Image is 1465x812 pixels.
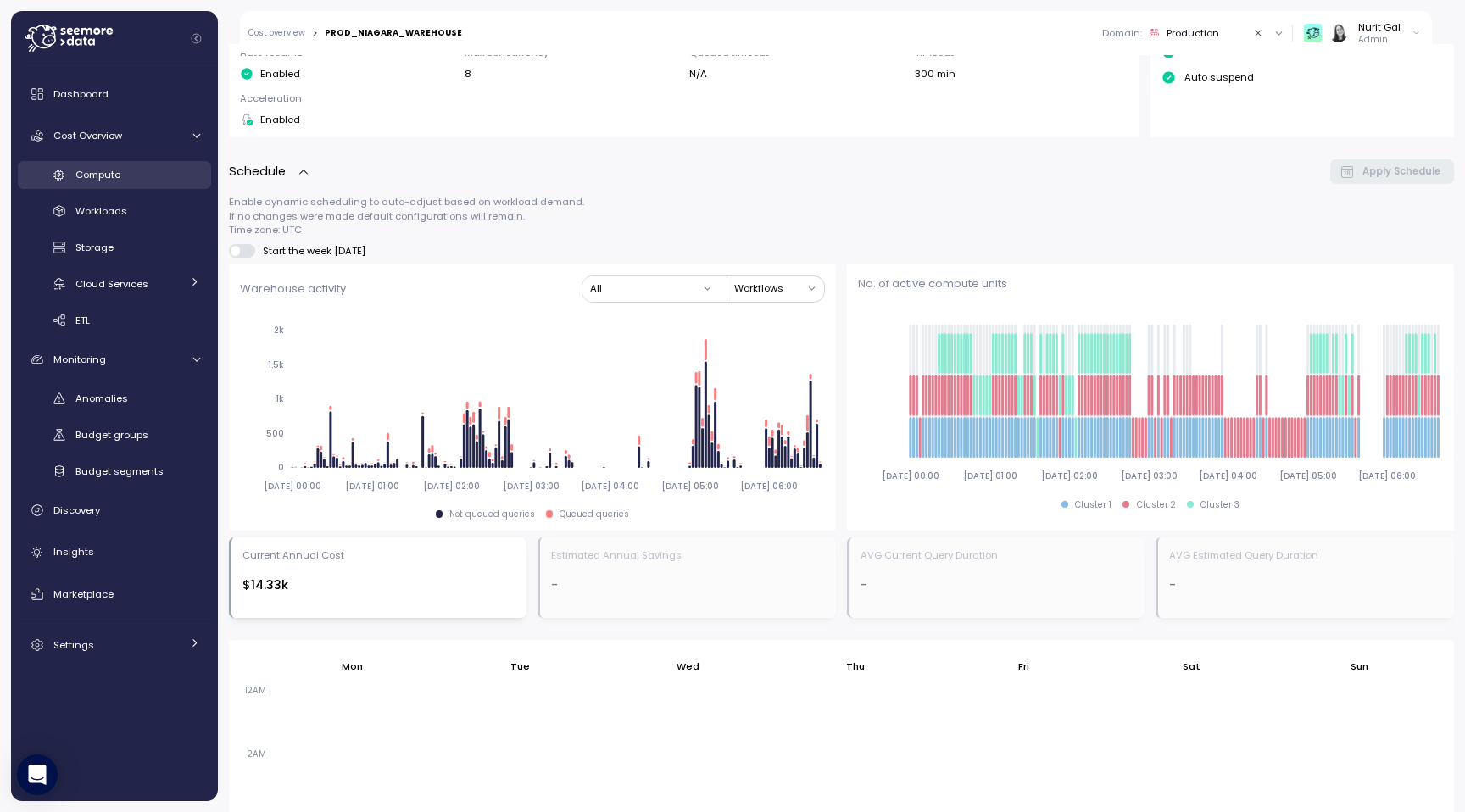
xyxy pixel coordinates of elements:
[1358,20,1401,34] div: Nurit Gal
[18,270,211,298] a: Cloud Services
[1075,499,1111,511] div: Cluster 1
[75,168,120,181] span: Compute
[75,428,148,442] span: Budget groups
[502,480,559,491] tspan: [DATE] 03:00
[882,470,939,481] tspan: [DATE] 00:00
[1183,659,1200,673] p: Sat
[660,480,718,491] tspan: [DATE] 05:00
[240,92,454,105] p: Acceleration
[18,306,211,334] a: ETL
[18,421,211,449] a: Budget groups
[668,651,708,681] button: Wed
[1184,70,1254,84] p: Auto suspend
[465,67,678,81] div: 8
[242,576,516,595] div: $14.33k
[240,281,346,298] p: Warehouse activity
[334,651,372,681] button: Mon
[53,353,106,366] span: Monitoring
[18,77,211,111] a: Dashboard
[18,161,211,189] a: Compute
[18,234,211,262] a: Storage
[1018,659,1029,673] p: Fri
[689,67,903,81] div: N/A
[1251,25,1267,41] button: Clear value
[1199,470,1257,481] tspan: [DATE] 04:00
[581,480,639,491] tspan: [DATE] 04:00
[75,314,90,327] span: ETL
[278,462,284,473] tspan: 0
[677,659,699,673] p: Wed
[1358,470,1416,481] tspan: [DATE] 06:00
[1342,651,1377,681] button: Sun
[75,392,128,405] span: Anomalies
[276,393,284,404] tspan: 1k
[510,659,530,673] p: Tue
[75,464,164,478] span: Budget segments
[240,67,454,81] div: Enabled
[229,195,1454,236] p: Enable dynamic scheduling to auto-adjust based on workload demand. If no changes were made defaul...
[1174,651,1209,681] button: Sat
[734,276,824,301] button: Workflows
[243,748,270,759] span: 2AM
[18,536,211,570] a: Insights
[1351,659,1368,673] p: Sun
[18,119,211,153] a: Cost Overview
[18,342,211,376] a: Monitoring
[1304,24,1322,42] img: 65f98ecb31a39d60f1f315eb.PNG
[1200,499,1239,511] div: Cluster 3
[1329,24,1347,42] img: ACg8ocIVugc3DtI--ID6pffOeA5XcvoqExjdOmyrlhjOptQpqjom7zQ=s96-c
[53,129,122,142] span: Cost Overview
[75,241,114,254] span: Storage
[325,29,462,37] div: PROD_NIAGARA_WAREHOUSE
[18,577,211,611] a: Marketplace
[551,576,825,595] div: -
[240,113,454,126] div: Enabled
[502,651,538,681] button: Tue
[1121,470,1178,481] tspan: [DATE] 03:00
[53,587,114,601] span: Marketplace
[75,277,148,291] span: Cloud Services
[255,244,366,258] span: Start the week [DATE]
[266,427,284,438] tspan: 500
[264,480,321,491] tspan: [DATE] 00:00
[312,28,318,39] div: >
[18,628,211,662] a: Settings
[1137,499,1176,511] div: Cluster 2
[582,276,721,301] button: All
[274,325,284,336] tspan: 2k
[551,548,682,562] div: Estimated Annual Savings
[1169,576,1443,595] div: -
[861,576,1134,595] div: -
[17,754,58,795] div: Open Intercom Messenger
[229,162,286,181] p: Schedule
[1362,160,1440,183] span: Apply Schedule
[344,480,398,491] tspan: [DATE] 01:00
[740,480,798,491] tspan: [DATE] 06:00
[861,548,998,562] div: AVG Current Query Duration
[963,470,1017,481] tspan: [DATE] 01:00
[75,204,127,218] span: Workloads
[1041,470,1098,481] tspan: [DATE] 02:00
[423,480,480,491] tspan: [DATE] 02:00
[242,548,344,562] div: Current Annual Cost
[53,87,109,101] span: Dashboard
[1102,26,1142,40] p: Domain :
[229,162,310,181] button: Schedule
[1358,34,1401,46] p: Admin
[915,67,1128,81] div: 300 min
[838,651,874,681] button: Thu
[186,32,207,45] button: Collapse navigation
[53,503,100,517] span: Discovery
[248,29,305,37] a: Cost overview
[1010,651,1038,681] button: Fri
[18,385,211,413] a: Anomalies
[53,638,94,652] span: Settings
[858,275,1443,292] p: No. of active compute units
[342,659,363,673] p: Mon
[560,509,629,520] div: Queued queries
[846,659,865,673] p: Thu
[241,685,270,696] span: 12AM
[268,359,284,370] tspan: 1.5k
[1278,470,1336,481] tspan: [DATE] 05:00
[18,457,211,485] a: Budget segments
